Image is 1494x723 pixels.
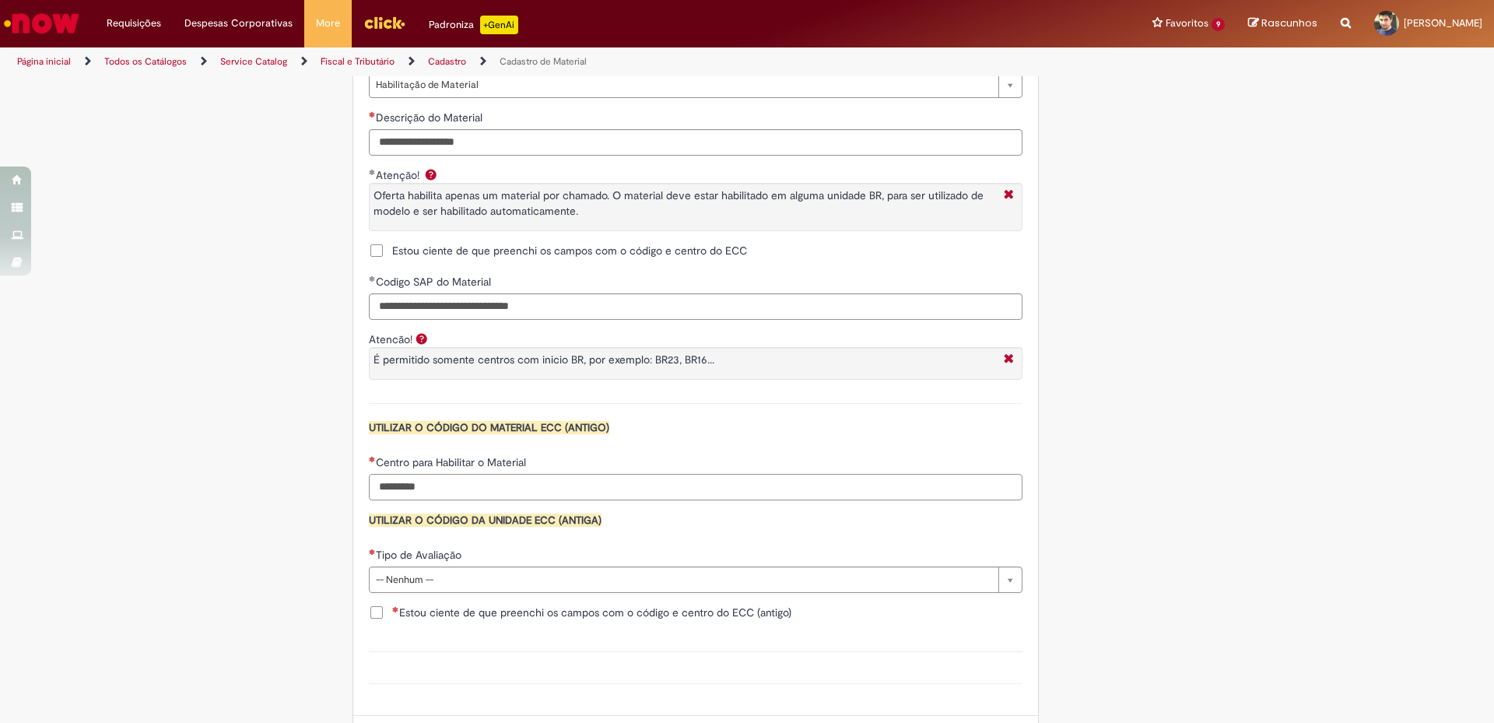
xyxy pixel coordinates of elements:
p: Oferta habilita apenas um material por chamado. O material deve estar habilitado em alguma unidad... [373,188,996,219]
span: UTILIZAR O CÓDIGO DA UNIDADE ECC (ANTIGA) [369,514,601,527]
span: 9 [1212,18,1225,31]
a: Cadastro [428,55,466,68]
span: Obrigatório Preenchido [369,276,376,282]
a: Rascunhos [1248,16,1317,31]
ul: Trilhas de página [12,47,984,76]
span: Necessários [369,549,376,555]
span: Estou ciente de que preenchi os campos com o código e centro do ECC (antigo) [392,605,791,620]
span: UTILIZAR O CÓDIGO DO MATERIAL ECC (ANTIGO) [369,421,609,434]
a: Service Catalog [220,55,287,68]
span: Despesas Corporativas [184,16,293,31]
span: Habilitação de Material [376,72,991,97]
span: Necessários [392,606,399,612]
a: Todos os Catálogos [104,55,187,68]
span: Tipo de Avaliação [376,548,465,562]
i: Fechar More information Por question_atencao [1000,352,1018,368]
p: É permitido somente centros com inicio BR, por exemplo: BR23, BR16... [373,352,996,367]
p: +GenAi [480,16,518,34]
span: Centro para Habilitar o Material [376,455,529,469]
span: Necessários [369,456,376,462]
span: More [316,16,340,31]
span: [PERSON_NAME] [1404,16,1482,30]
i: Fechar More information Por question_aten_o [1000,188,1018,204]
span: Obrigatório Preenchido [369,169,376,175]
span: Codigo SAP do Material [376,275,494,289]
input: Codigo SAP do Material [369,293,1022,320]
span: Favoritos [1166,16,1208,31]
a: Fiscal e Tributário [321,55,395,68]
a: Página inicial [17,55,71,68]
img: click_logo_yellow_360x200.png [363,11,405,34]
span: Necessários [369,111,376,118]
span: -- Nenhum -- [376,567,991,592]
span: Atenção! [376,168,423,182]
div: Padroniza [429,16,518,34]
span: Ajuda para Atenção! [422,168,440,181]
label: Atencão! [369,332,412,346]
span: Descrição do Material [376,111,486,125]
span: Ajuda para Atencão! [412,332,431,345]
span: Estou ciente de que preenchi os campos com o código e centro do ECC [392,243,747,258]
img: ServiceNow [2,8,82,39]
input: Centro para Habilitar o Material [369,474,1022,500]
span: Rascunhos [1261,16,1317,30]
a: Cadastro de Material [500,55,587,68]
input: Descrição do Material [369,129,1022,156]
span: Requisições [107,16,161,31]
